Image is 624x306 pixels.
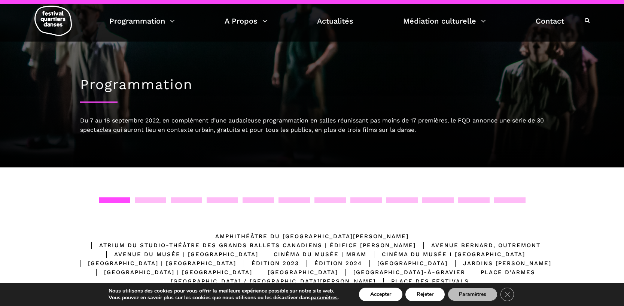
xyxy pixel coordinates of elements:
[366,250,525,259] div: Cinéma du Musée I [GEOGRAPHIC_DATA]
[448,288,497,301] button: Paramètres
[403,15,486,27] a: Médiation culturelle
[416,241,541,250] div: Avenue Bernard, Outremont
[155,277,376,286] div: [GEOGRAPHIC_DATA] / [GEOGRAPHIC_DATA][PERSON_NAME]
[34,6,72,36] img: logo-fqd-med
[299,259,362,268] div: Édition 2024
[215,232,409,241] div: Amphithéâtre du [GEOGRAPHIC_DATA][PERSON_NAME]
[311,294,338,301] button: paramètres
[109,15,175,27] a: Programmation
[448,259,551,268] div: Jardins [PERSON_NAME]
[109,294,339,301] p: Vous pouvez en savoir plus sur les cookies que nous utilisons ou les désactiver dans .
[465,268,535,277] div: Place d'Armes
[109,288,339,294] p: Nous utilisons des cookies pour vous offrir la meilleure expérience possible sur notre site web.
[362,259,448,268] div: [GEOGRAPHIC_DATA]
[80,76,544,93] h1: Programmation
[252,268,338,277] div: [GEOGRAPHIC_DATA]
[338,268,465,277] div: [GEOGRAPHIC_DATA]-à-Gravier
[376,277,469,286] div: Place des Festivals
[359,288,402,301] button: Accepter
[405,288,445,301] button: Rejeter
[258,250,366,259] div: Cinéma du Musée | MBAM
[536,15,564,27] a: Contact
[236,259,299,268] div: Édition 2023
[73,259,236,268] div: [GEOGRAPHIC_DATA] | [GEOGRAPHIC_DATA]
[99,250,258,259] div: Avenue du Musée | [GEOGRAPHIC_DATA]
[500,288,514,301] button: Close GDPR Cookie Banner
[84,241,416,250] div: Atrium du Studio-Théâtre des Grands Ballets Canadiens | Édifice [PERSON_NAME]
[89,268,252,277] div: [GEOGRAPHIC_DATA] | [GEOGRAPHIC_DATA]
[317,15,353,27] a: Actualités
[225,15,267,27] a: A Propos
[80,116,544,135] div: Du 7 au 18 septembre 2022, en complément d’une audacieuse programmation en salles réunissant pas ...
